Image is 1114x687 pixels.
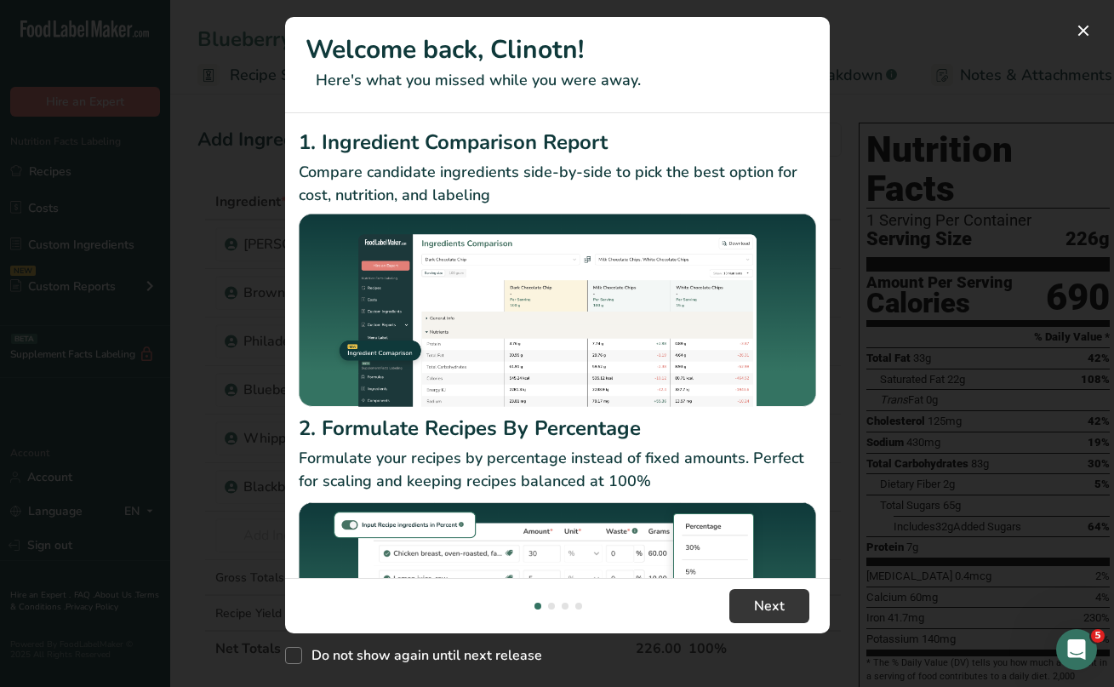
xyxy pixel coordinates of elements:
[729,589,809,623] button: Next
[1056,629,1097,670] iframe: Intercom live chat
[299,161,816,207] p: Compare candidate ingredients side-by-side to pick the best option for cost, nutrition, and labeling
[306,69,809,92] p: Here's what you missed while you were away.
[754,596,785,616] span: Next
[302,647,542,664] span: Do not show again until next release
[306,31,809,69] h1: Welcome back, Clinotn!
[299,214,816,407] img: Ingredient Comparison Report
[299,413,816,444] h2: 2. Formulate Recipes By Percentage
[1091,629,1105,643] span: 5
[299,127,816,157] h2: 1. Ingredient Comparison Report
[299,447,816,493] p: Formulate your recipes by percentage instead of fixed amounts. Perfect for scaling and keeping re...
